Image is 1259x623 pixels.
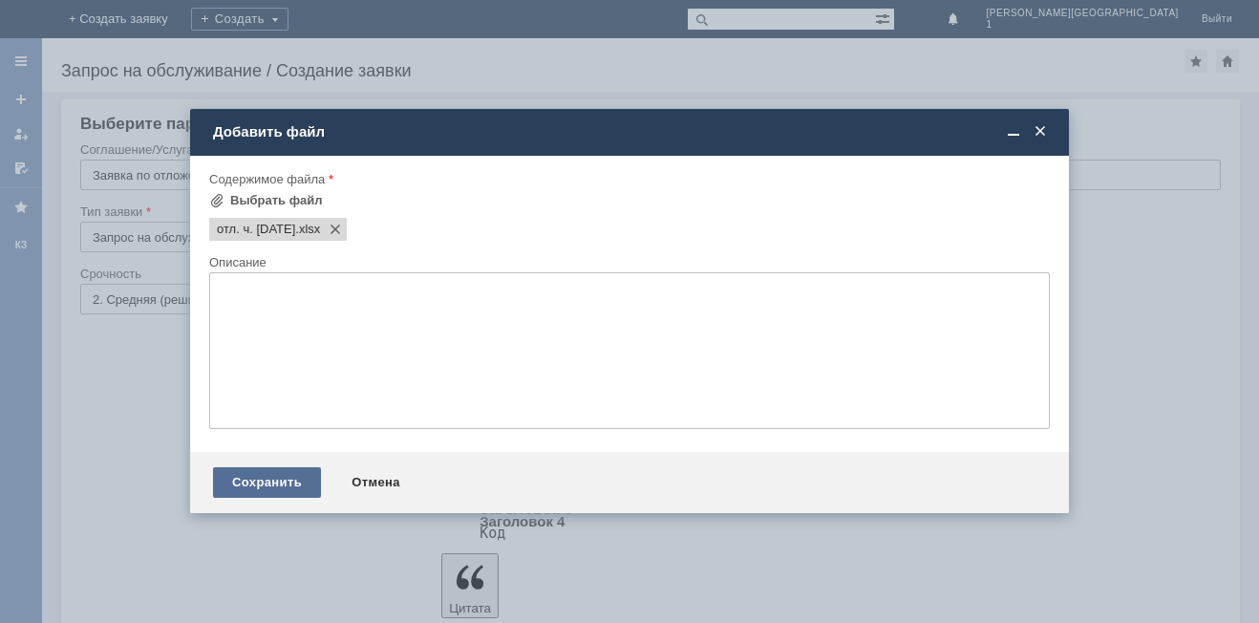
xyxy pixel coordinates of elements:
span: отл. ч. 19.08.25.xlsx [295,222,320,237]
div: Выбрать файл [230,193,323,208]
span: Закрыть [1031,123,1050,140]
span: Свернуть (Ctrl + M) [1004,123,1023,140]
span: отл. ч. 19.08.25.xlsx [217,222,295,237]
div: Необходимо удалить отложенный чек за [DATE] [8,8,279,38]
div: Содержимое файла [209,173,1046,185]
div: Добавить файл [213,123,1050,140]
div: Описание [209,256,1046,269]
